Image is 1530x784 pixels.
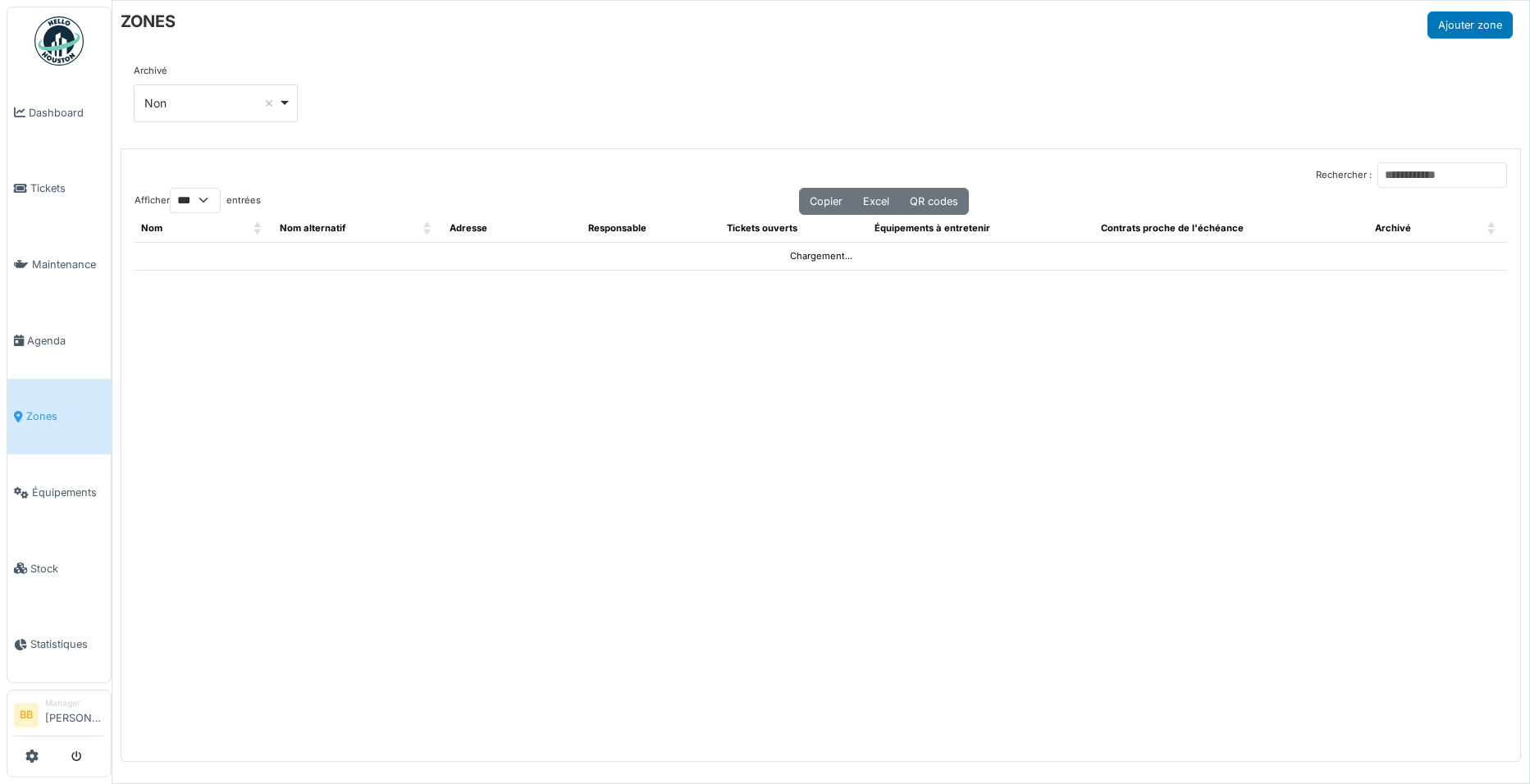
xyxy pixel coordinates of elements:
span: Archivé [1375,222,1411,234]
span: Responsable [588,222,646,234]
span: Nom [141,222,162,234]
button: Excel [852,188,900,215]
span: Équipements à entretenir [875,222,990,234]
a: BB Manager[PERSON_NAME] [14,697,104,736]
button: Remove item: 'false' [261,95,277,112]
span: Tickets [30,180,104,196]
select: Afficherentrées [170,188,221,213]
td: Chargement... [135,242,1507,270]
a: Zones [7,379,111,455]
a: Dashboard [7,75,111,151]
span: Agenda [27,333,104,349]
li: [PERSON_NAME] [45,697,104,732]
span: Statistiques [30,636,104,652]
span: Tickets ouverts [727,222,797,234]
label: Afficher entrées [135,188,261,213]
span: Nom alternatif [280,222,345,234]
label: Archivé [134,64,167,78]
li: BB [14,703,39,727]
span: Adresse [450,222,487,234]
div: Non [144,94,278,112]
img: Badge_color-CXgf-gQk.svg [34,16,84,66]
h6: ZONES [121,11,176,31]
button: Ajouter zone [1427,11,1513,39]
span: Nom alternatif: Activate to sort [423,215,433,242]
a: Statistiques [7,607,111,683]
label: Rechercher : [1316,168,1372,182]
span: Équipements [32,485,104,500]
button: QR codes [899,188,969,215]
span: Contrats proche de l'échéance [1101,222,1244,234]
a: Tickets [7,151,111,227]
span: Nom: Activate to sort [253,215,263,242]
span: Archivé: Activate to sort [1487,215,1497,242]
span: Excel [863,195,889,207]
span: Zones [26,408,104,424]
div: Manager [45,697,104,709]
a: Équipements [7,454,111,531]
span: Dashboard [29,105,104,121]
span: QR codes [910,195,958,207]
span: Maintenance [32,257,104,272]
span: Copier [810,195,843,207]
a: Maintenance [7,226,111,303]
a: Stock [7,531,111,607]
button: Copier [799,188,853,215]
a: Agenda [7,303,111,379]
span: Stock [30,561,104,577]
